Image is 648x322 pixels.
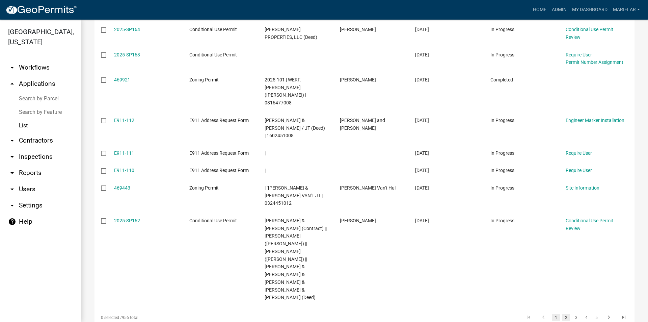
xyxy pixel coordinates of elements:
a: Conditional Use Permit Review [566,218,613,231]
a: Require User [566,150,592,156]
span: Conditional Use Permit [189,218,237,223]
span: 0 selected / [101,315,122,320]
a: Conditional Use Permit Review [566,27,613,40]
a: marielar [610,3,643,16]
span: LEUSINK PROPERTIES, LLC (Deed) [265,27,317,40]
span: 08/26/2025 [415,168,429,173]
a: 469443 [114,185,130,191]
span: 08/26/2025 [415,118,429,123]
span: In Progress [490,118,514,123]
a: go to previous page [537,314,550,321]
a: Engineer Marker Installation [566,118,624,123]
i: arrow_drop_down [8,201,16,209]
a: Admin [549,3,569,16]
span: Leon and Karen Schuiteman [340,118,385,131]
span: OOLMAN, RANDALL & BRENDA (Contract) || OOLMAN, LARRY (Deed) || SMITH, PAM (Deed) || ROOS, BENJAMI... [265,218,327,300]
a: 2025-SP163 [114,52,140,57]
a: 2025-SP162 [114,218,140,223]
a: E911-111 [114,150,134,156]
span: Conditional Use Permit [189,52,237,57]
a: go to last page [617,314,630,321]
span: Zoning Permit [189,185,219,191]
span: E911 Address Request Form [189,118,249,123]
a: 2 [562,314,570,321]
i: arrow_drop_down [8,169,16,177]
a: Home [530,3,549,16]
span: Randy Oolman [340,218,376,223]
span: Zachery dean Oolman [340,27,376,32]
i: arrow_drop_down [8,137,16,145]
i: arrow_drop_down [8,64,16,72]
span: 08/27/2025 [415,27,429,32]
span: | [265,150,266,156]
a: 5 [592,314,600,321]
a: 4 [582,314,590,321]
span: In Progress [490,52,514,57]
a: My Dashboard [569,3,610,16]
span: E911 Address Request Form [189,168,249,173]
span: 08/26/2025 [415,185,429,191]
i: arrow_drop_up [8,80,16,88]
a: E911-112 [114,118,134,123]
span: 08/26/2025 [415,150,429,156]
a: E911-110 [114,168,134,173]
span: In Progress [490,218,514,223]
a: Require User [566,168,592,173]
a: 2025-SP164 [114,27,140,32]
a: Require User [566,52,592,57]
span: In Progress [490,168,514,173]
span: SCHUITEMAN, LEON H. & KAREN L. / JT (Deed) | 1602451008 [265,118,325,139]
a: 1 [552,314,560,321]
a: 469921 [114,77,130,82]
a: go to next page [602,314,615,321]
span: Conditional Use Permit [189,27,237,32]
span: 08/27/2025 [415,77,429,82]
span: | [265,168,266,173]
a: Permit Number Assignment [566,59,623,65]
span: Christal Van't Hul [340,185,396,191]
span: In Progress [490,150,514,156]
span: 08/26/2025 [415,218,429,223]
span: David Vander Werf [340,77,376,82]
a: 3 [572,314,580,321]
span: In Progress [490,185,514,191]
i: arrow_drop_down [8,153,16,161]
span: Zoning Permit [189,77,219,82]
span: | "HUL, MICHAEL D. & CHRISTAL D. VAN'T JT | 0324451012 [265,185,323,206]
span: In Progress [490,27,514,32]
span: 08/27/2025 [415,52,429,57]
i: help [8,218,16,226]
span: 2025-101 | WERF, DAVID VANDER (Deed) | 0816477008 [265,77,306,105]
a: go to first page [522,314,535,321]
span: E911 Address Request Form [189,150,249,156]
span: Completed [490,77,513,82]
a: Site Information [566,185,599,191]
i: arrow_drop_down [8,185,16,193]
